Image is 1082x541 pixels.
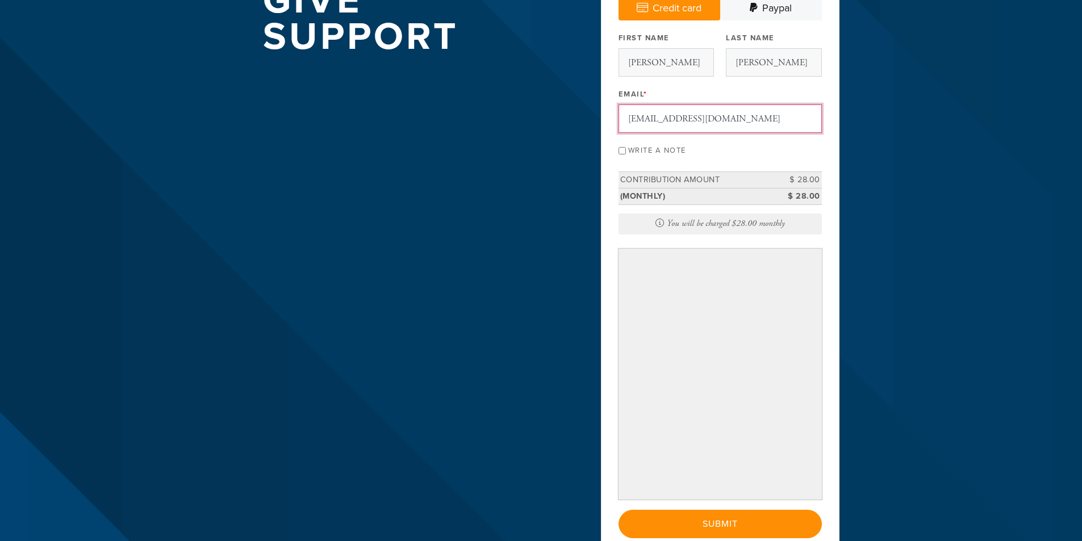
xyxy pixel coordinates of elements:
iframe: Secure payment input frame [621,251,820,497]
label: Write a note [628,146,686,155]
td: (monthly) [619,188,771,204]
td: $ 28.00 [771,172,822,188]
label: Email [619,89,647,99]
span: This field is required. [644,90,647,99]
label: Last Name [726,33,775,43]
td: $ 28.00 [771,188,822,204]
label: First Name [619,33,670,43]
input: Submit [619,510,822,538]
td: Contribution Amount [619,172,771,188]
div: You will be charged $28.00 monthly [619,213,822,234]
